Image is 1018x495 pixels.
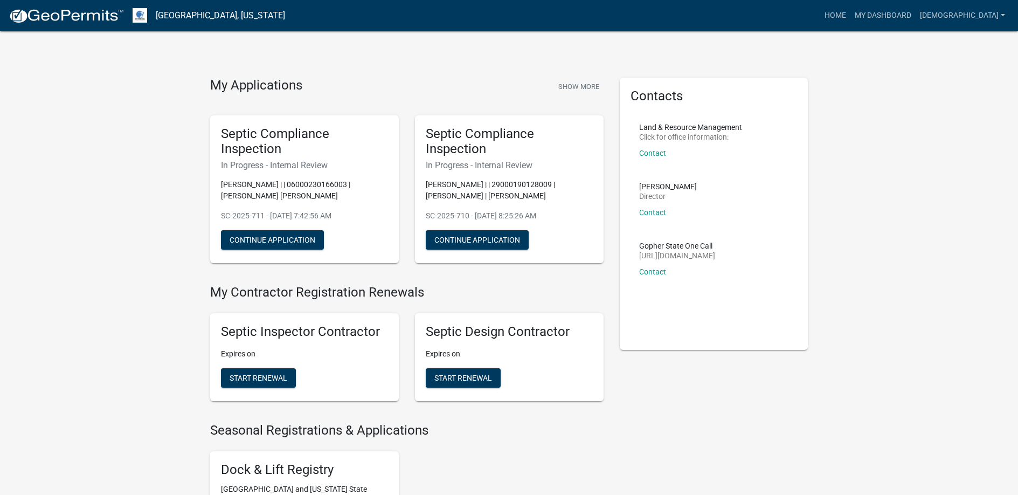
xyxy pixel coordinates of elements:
[426,348,593,360] p: Expires on
[210,285,604,410] wm-registration-list-section: My Contractor Registration Renewals
[210,78,302,94] h4: My Applications
[426,179,593,202] p: [PERSON_NAME] | | 29000190128009 | [PERSON_NAME] | [PERSON_NAME]
[639,192,697,200] p: Director
[434,373,492,382] span: Start Renewal
[133,8,147,23] img: Otter Tail County, Minnesota
[221,324,388,340] h5: Septic Inspector Contractor
[426,210,593,222] p: SC-2025-710 - [DATE] 8:25:26 AM
[426,230,529,250] button: Continue Application
[631,88,798,104] h5: Contacts
[639,183,697,190] p: [PERSON_NAME]
[426,324,593,340] h5: Septic Design Contractor
[639,149,666,157] a: Contact
[426,368,501,388] button: Start Renewal
[221,368,296,388] button: Start Renewal
[554,78,604,95] button: Show More
[426,126,593,157] h5: Septic Compliance Inspection
[639,123,742,131] p: Land & Resource Management
[639,252,715,259] p: [URL][DOMAIN_NAME]
[230,373,287,382] span: Start Renewal
[221,210,388,222] p: SC-2025-711 - [DATE] 7:42:56 AM
[916,5,1009,26] a: [DEMOGRAPHIC_DATA]
[210,423,604,438] h4: Seasonal Registrations & Applications
[221,230,324,250] button: Continue Application
[850,5,916,26] a: My Dashboard
[639,133,742,141] p: Click for office information:
[221,160,388,170] h6: In Progress - Internal Review
[639,267,666,276] a: Contact
[221,462,388,478] h5: Dock & Lift Registry
[221,126,388,157] h5: Septic Compliance Inspection
[221,348,388,360] p: Expires on
[639,242,715,250] p: Gopher State One Call
[426,160,593,170] h6: In Progress - Internal Review
[639,208,666,217] a: Contact
[156,6,285,25] a: [GEOGRAPHIC_DATA], [US_STATE]
[820,5,850,26] a: Home
[221,179,388,202] p: [PERSON_NAME] | | 06000230166003 | [PERSON_NAME] [PERSON_NAME]
[210,285,604,300] h4: My Contractor Registration Renewals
